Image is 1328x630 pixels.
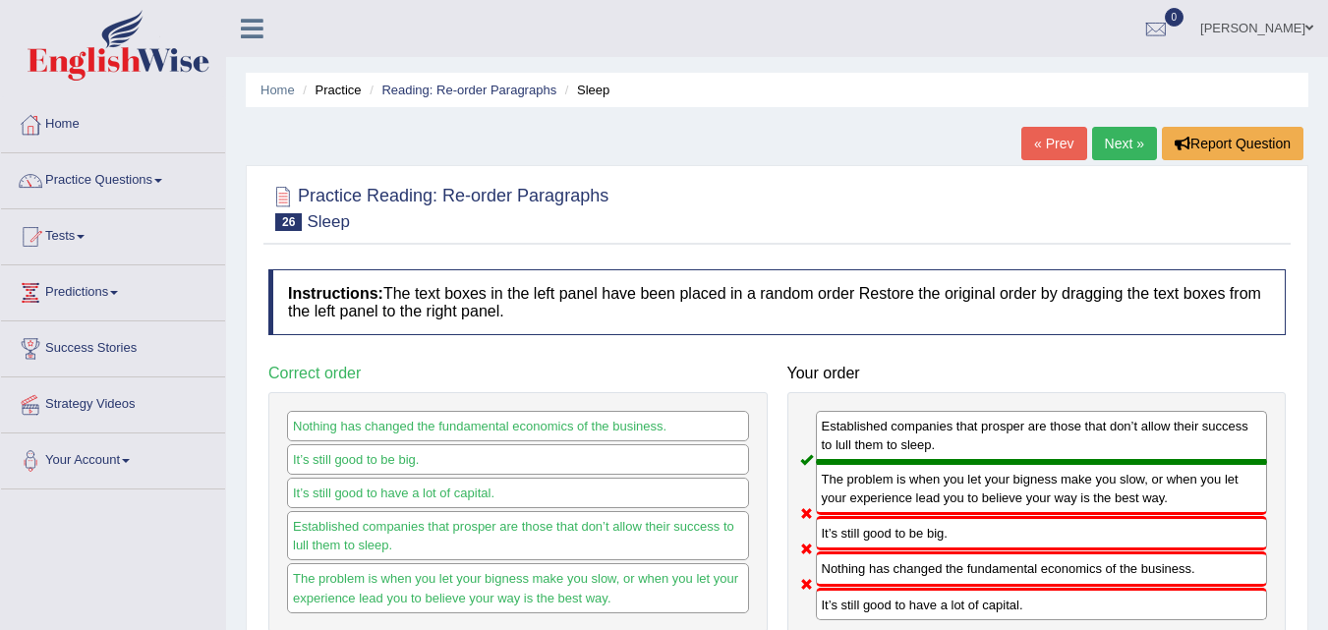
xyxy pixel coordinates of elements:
div: It’s still good to be big. [816,516,1268,550]
button: Report Question [1162,127,1303,160]
a: Home [260,83,295,97]
a: « Prev [1021,127,1086,160]
div: The problem is when you let your bigness make you slow, or when you let your experience lead you ... [816,462,1268,515]
h4: Correct order [268,365,768,382]
h2: Practice Reading: Re-order Paragraphs [268,182,608,231]
h4: Your order [787,365,1287,382]
h4: The text boxes in the left panel have been placed in a random order Restore the original order by... [268,269,1286,335]
div: It’s still good to have a lot of capital. [816,588,1268,620]
div: Nothing has changed the fundamental economics of the business. [287,411,749,441]
a: Tests [1,209,225,258]
a: Practice Questions [1,153,225,202]
a: Success Stories [1,321,225,371]
div: It’s still good to be big. [287,444,749,475]
div: It’s still good to have a lot of capital. [287,478,749,508]
a: Strategy Videos [1,377,225,427]
div: The problem is when you let your bigness make you slow, or when you let your experience lead you ... [287,563,749,612]
small: Sleep [307,212,349,231]
a: Home [1,97,225,146]
span: 0 [1165,8,1184,27]
li: Sleep [560,81,609,99]
a: Your Account [1,433,225,483]
a: Reading: Re-order Paragraphs [381,83,556,97]
li: Practice [298,81,361,99]
div: Established companies that prosper are those that don’t allow their success to lull them to sleep. [287,511,749,560]
b: Instructions: [288,285,383,302]
div: Established companies that prosper are those that don’t allow their success to lull them to sleep. [816,411,1268,462]
div: Nothing has changed the fundamental economics of the business. [816,551,1268,586]
a: Next » [1092,127,1157,160]
a: Predictions [1,265,225,315]
span: 26 [275,213,302,231]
